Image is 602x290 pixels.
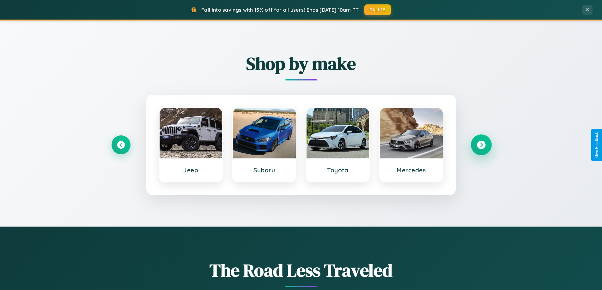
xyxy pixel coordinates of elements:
[364,4,391,15] button: FALL15
[112,51,491,76] h2: Shop by make
[166,166,216,174] h3: Jeep
[594,132,599,158] div: Give Feedback
[386,166,436,174] h3: Mercedes
[313,166,363,174] h3: Toyota
[112,258,491,282] h1: The Road Less Traveled
[201,7,360,13] span: Fall into savings with 15% off for all users! Ends [DATE] 10am PT.
[239,166,289,174] h3: Subaru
